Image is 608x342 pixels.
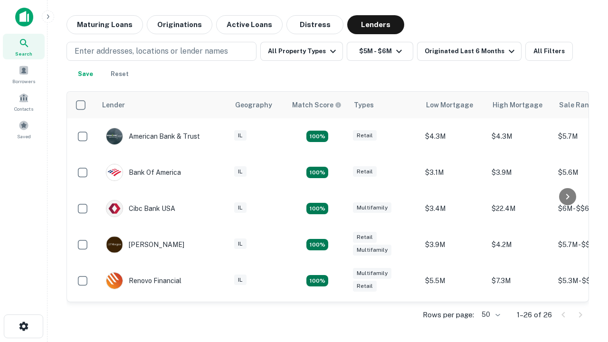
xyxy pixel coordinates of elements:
img: capitalize-icon.png [15,8,33,27]
div: Matching Properties: 4, hasApolloMatch: undefined [306,203,328,214]
div: Matching Properties: 4, hasApolloMatch: undefined [306,239,328,250]
p: 1–26 of 26 [517,309,552,321]
img: picture [106,273,123,289]
div: Cibc Bank USA [106,200,175,217]
span: Borrowers [12,77,35,85]
div: Matching Properties: 7, hasApolloMatch: undefined [306,131,328,142]
td: $2.2M [420,299,487,335]
a: Borrowers [3,61,45,87]
div: Matching Properties: 4, hasApolloMatch: undefined [306,275,328,286]
div: Multifamily [353,202,391,213]
a: Saved [3,116,45,142]
h6: Match Score [292,100,340,110]
td: $3.9M [420,227,487,263]
td: $4.3M [420,118,487,154]
th: High Mortgage [487,92,553,118]
div: Low Mortgage [426,99,473,111]
td: $3.1M [487,299,553,335]
button: All Filters [525,42,573,61]
div: High Mortgage [493,99,542,111]
button: Save your search to get updates of matches that match your search criteria. [70,65,101,84]
div: IL [234,166,247,177]
p: Enter addresses, locations or lender names [75,46,228,57]
th: Types [348,92,420,118]
img: picture [106,128,123,144]
span: Saved [17,133,31,140]
span: Contacts [14,105,33,113]
div: Multifamily [353,268,391,279]
button: $5M - $6M [347,42,413,61]
div: Originated Last 6 Months [425,46,517,57]
td: $4.2M [487,227,553,263]
div: 50 [478,308,502,322]
p: Rows per page: [423,309,474,321]
th: Capitalize uses an advanced AI algorithm to match your search with the best lender. The match sco... [286,92,348,118]
button: Lenders [347,15,404,34]
div: IL [234,238,247,249]
div: Multifamily [353,245,391,256]
button: Reset [104,65,135,84]
button: All Property Types [260,42,343,61]
div: Types [354,99,374,111]
div: Lender [102,99,125,111]
button: Originations [147,15,212,34]
div: Retail [353,166,377,177]
th: Lender [96,92,229,118]
div: Retail [353,130,377,141]
iframe: Chat Widget [560,266,608,312]
div: Capitalize uses an advanced AI algorithm to match your search with the best lender. The match sco... [292,100,342,110]
div: Bank Of America [106,164,181,181]
div: Retail [353,232,377,243]
button: Originated Last 6 Months [417,42,522,61]
div: Geography [235,99,272,111]
td: $4.3M [487,118,553,154]
img: picture [106,237,123,253]
div: Renovo Financial [106,272,181,289]
div: American Bank & Trust [106,128,200,145]
td: $22.4M [487,190,553,227]
img: picture [106,200,123,217]
div: [PERSON_NAME] [106,236,184,253]
td: $7.3M [487,263,553,299]
img: picture [106,164,123,180]
button: Maturing Loans [66,15,143,34]
div: IL [234,202,247,213]
div: Retail [353,281,377,292]
button: Active Loans [216,15,283,34]
th: Geography [229,92,286,118]
th: Low Mortgage [420,92,487,118]
td: $3.1M [420,154,487,190]
div: Matching Properties: 4, hasApolloMatch: undefined [306,167,328,178]
button: Enter addresses, locations or lender names [66,42,256,61]
span: Search [15,50,32,57]
a: Search [3,34,45,59]
div: IL [234,275,247,285]
td: $3.4M [420,190,487,227]
a: Contacts [3,89,45,114]
td: $5.5M [420,263,487,299]
td: $3.9M [487,154,553,190]
div: IL [234,130,247,141]
button: Distress [286,15,343,34]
